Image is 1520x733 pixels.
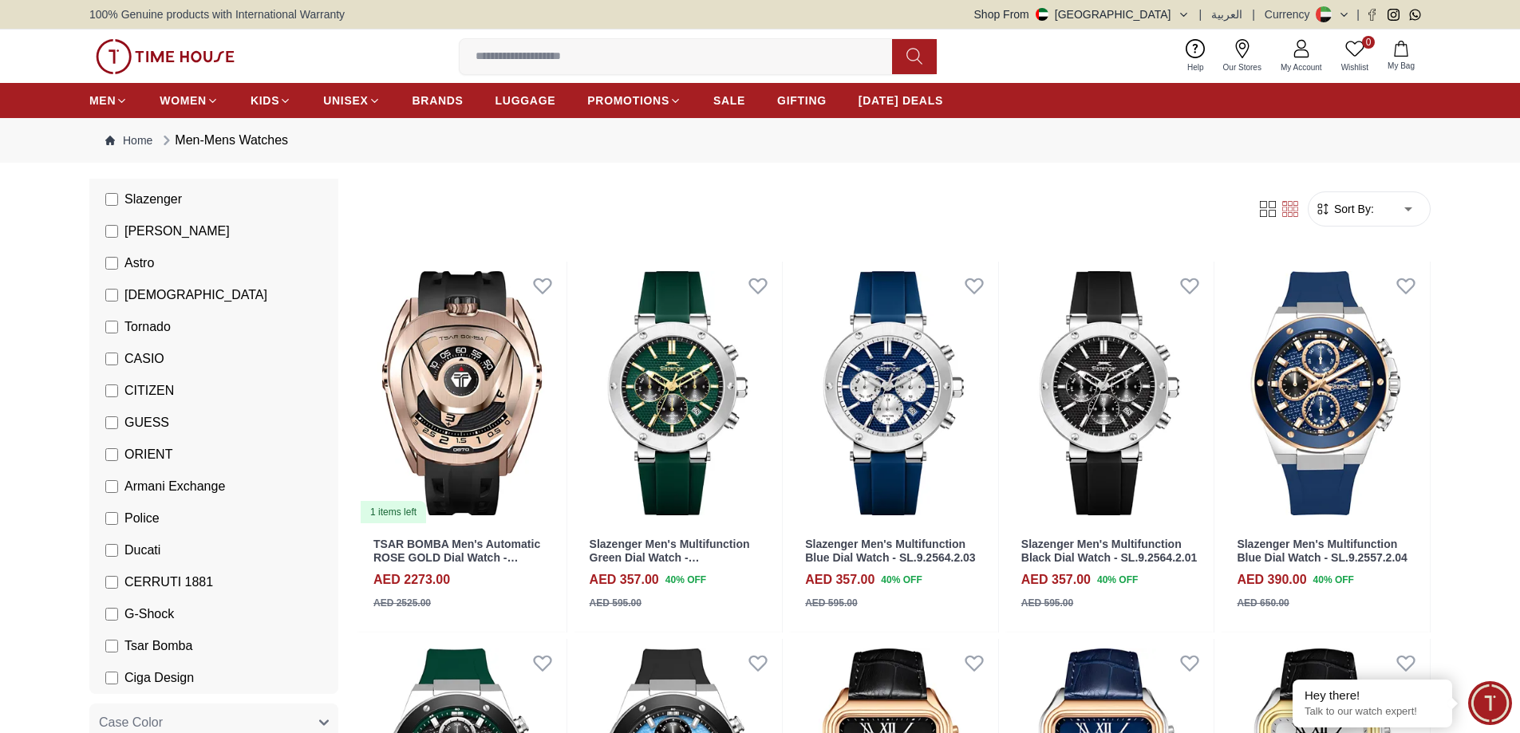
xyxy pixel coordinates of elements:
span: Tornado [124,317,171,337]
img: Slazenger Men's Multifunction Green Dial Watch - SL.9.2564.2.05 [574,262,783,525]
span: 40 % OFF [665,573,706,587]
a: PROMOTIONS [587,86,681,115]
h4: AED 357.00 [805,570,874,589]
button: العربية [1211,6,1242,22]
span: GIFTING [777,93,827,108]
span: WOMEN [160,93,207,108]
span: 0 [1362,36,1375,49]
span: Ciga Design [124,668,194,688]
a: Whatsapp [1409,9,1421,21]
img: Slazenger Men's Multifunction Blue Dial Watch - SL.9.2557.2.04 [1221,262,1430,525]
span: My Account [1274,61,1329,73]
span: Help [1181,61,1210,73]
span: Our Stores [1217,61,1268,73]
span: CERRUTI 1881 [124,573,213,592]
button: Shop From[GEOGRAPHIC_DATA] [974,6,1190,22]
span: 40 % OFF [1313,573,1354,587]
input: G-Shock [105,608,118,621]
span: GUESS [124,413,169,432]
span: BRANDS [413,93,464,108]
img: ... [96,39,235,74]
a: UNISEX [323,86,380,115]
div: AED 595.00 [805,596,857,610]
a: MEN [89,86,128,115]
a: TSAR BOMBA Men's Automatic ROSE GOLD Dial Watch - TB8213ASET-071 items left [357,262,567,525]
h4: AED 2273.00 [373,570,450,589]
a: Home [105,132,152,148]
div: Hey there! [1305,688,1440,703]
a: LUGGAGE [495,86,556,115]
span: CITIZEN [124,381,174,400]
input: CITIZEN [105,384,118,397]
a: Instagram [1388,9,1400,21]
input: Ciga Design [105,672,118,684]
span: Case Color [99,713,163,732]
span: My Bag [1381,60,1421,72]
h4: AED 357.00 [590,570,659,589]
span: LUGGAGE [495,93,556,108]
input: Slazenger [105,193,118,206]
span: 40 % OFF [881,573,922,587]
span: Ducati [124,541,160,560]
span: ORIENT [124,445,172,464]
span: | [1356,6,1360,22]
div: AED 595.00 [1021,596,1073,610]
a: Facebook [1366,9,1378,21]
a: Slazenger Men's Multifunction Blue Dial Watch - SL.9.2564.2.03 [805,538,975,564]
a: Slazenger Men's Multifunction Blue Dial Watch - SL.9.2557.2.04 [1237,538,1407,564]
input: Tornado [105,321,118,333]
span: Slazenger [124,190,182,209]
span: PROMOTIONS [587,93,669,108]
span: | [1252,6,1255,22]
a: KIDS [251,86,291,115]
a: WOMEN [160,86,219,115]
a: 0Wishlist [1332,36,1378,77]
input: CASIO [105,353,118,365]
input: Tsar Bomba [105,640,118,652]
a: Our Stores [1214,36,1271,77]
input: Ducati [105,544,118,557]
span: Armani Exchange [124,477,225,496]
div: 1 items left [361,501,426,523]
img: Slazenger Men's Multifunction Black Dial Watch - SL.9.2564.2.01 [1005,262,1214,525]
span: KIDS [251,93,279,108]
div: AED 650.00 [1237,596,1289,610]
span: UNISEX [323,93,368,108]
span: Tsar Bomba [124,636,192,656]
input: CERRUTI 1881 [105,576,118,589]
a: GIFTING [777,86,827,115]
span: [DEMOGRAPHIC_DATA] [124,286,267,305]
a: SALE [713,86,745,115]
div: AED 595.00 [590,596,642,610]
span: CASIO [124,349,164,368]
a: Slazenger Men's Multifunction Green Dial Watch - SL.9.2564.2.05 [590,538,750,577]
input: ORIENT [105,448,118,461]
img: Slazenger Men's Multifunction Blue Dial Watch - SL.9.2564.2.03 [789,262,998,525]
button: Sort By: [1315,201,1374,217]
a: Slazenger Men's Multifunction Black Dial Watch - SL.9.2564.2.01 [1021,538,1197,564]
div: Currency [1265,6,1317,22]
div: AED 2525.00 [373,596,431,610]
button: My Bag [1378,37,1424,75]
input: [PERSON_NAME] [105,225,118,238]
h4: AED 390.00 [1237,570,1306,589]
input: GUESS [105,416,118,429]
span: 100% Genuine products with International Warranty [89,6,345,22]
a: TSAR BOMBA Men's Automatic ROSE GOLD Dial Watch - TB8213ASET-07 [373,538,540,577]
p: Talk to our watch expert! [1305,705,1440,719]
div: Men-Mens Watches [159,131,288,150]
input: Armani Exchange [105,480,118,493]
span: Wishlist [1335,61,1375,73]
nav: Breadcrumb [89,118,1431,163]
span: 40 % OFF [1097,573,1138,587]
span: G-Shock [124,605,174,624]
span: | [1199,6,1202,22]
a: [DATE] DEALS [859,86,943,115]
img: United Arab Emirates [1036,8,1048,21]
span: MEN [89,93,116,108]
span: Police [124,509,160,528]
